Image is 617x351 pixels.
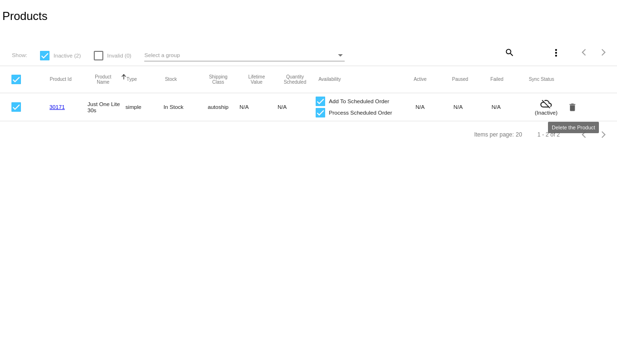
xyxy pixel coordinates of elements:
[280,74,310,85] button: Change sorting for QuantityScheduled
[594,125,613,144] button: Next page
[278,101,316,112] mat-cell: N/A
[107,50,131,61] span: Invalid (0)
[537,131,560,138] div: 1 - 2 of 2
[242,74,272,85] button: Change sorting for LifetimeValue
[88,98,126,116] mat-cell: Just One Lite 30s
[126,101,164,112] mat-cell: simple
[165,77,177,82] button: Change sorting for StockLevel
[2,10,48,23] h2: Products
[50,104,65,110] a: 30171
[416,101,454,112] mat-cell: N/A
[329,96,389,107] span: Add To Scheduled Order
[53,50,80,61] span: Inactive (2)
[474,131,514,138] div: Items per page:
[529,109,563,116] span: (Inactive)
[575,43,594,62] button: Previous page
[575,125,594,144] button: Previous page
[201,101,239,112] mat-cell: autoship
[452,77,468,82] button: Change sorting for TotalQuantityScheduledPaused
[12,52,27,58] span: Show:
[239,101,278,112] mat-cell: N/A
[529,98,563,109] mat-icon: cloud_off
[88,74,118,85] button: Change sorting for ProductName
[491,101,529,112] mat-cell: N/A
[529,77,554,82] button: Change sorting for ValidationErrorCode
[490,77,503,82] button: Change sorting for TotalQuantityFailed
[144,52,180,58] span: Select a group
[318,77,414,82] mat-header-cell: Availability
[329,107,392,118] span: Process Scheduled Order
[50,77,72,82] button: Change sorting for ExternalId
[163,101,201,112] mat-cell: In Stock
[550,47,562,58] mat-icon: more_vert
[594,43,613,62] button: Next page
[203,74,233,85] button: Change sorting for ShippingClass
[503,45,515,59] mat-icon: search
[567,99,579,114] mat-icon: delete
[414,77,427,82] button: Change sorting for TotalQuantityScheduledActive
[144,49,344,61] mat-select: Select a group
[454,101,492,112] mat-cell: N/A
[127,77,137,82] button: Change sorting for ProductType
[516,131,522,138] div: 20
